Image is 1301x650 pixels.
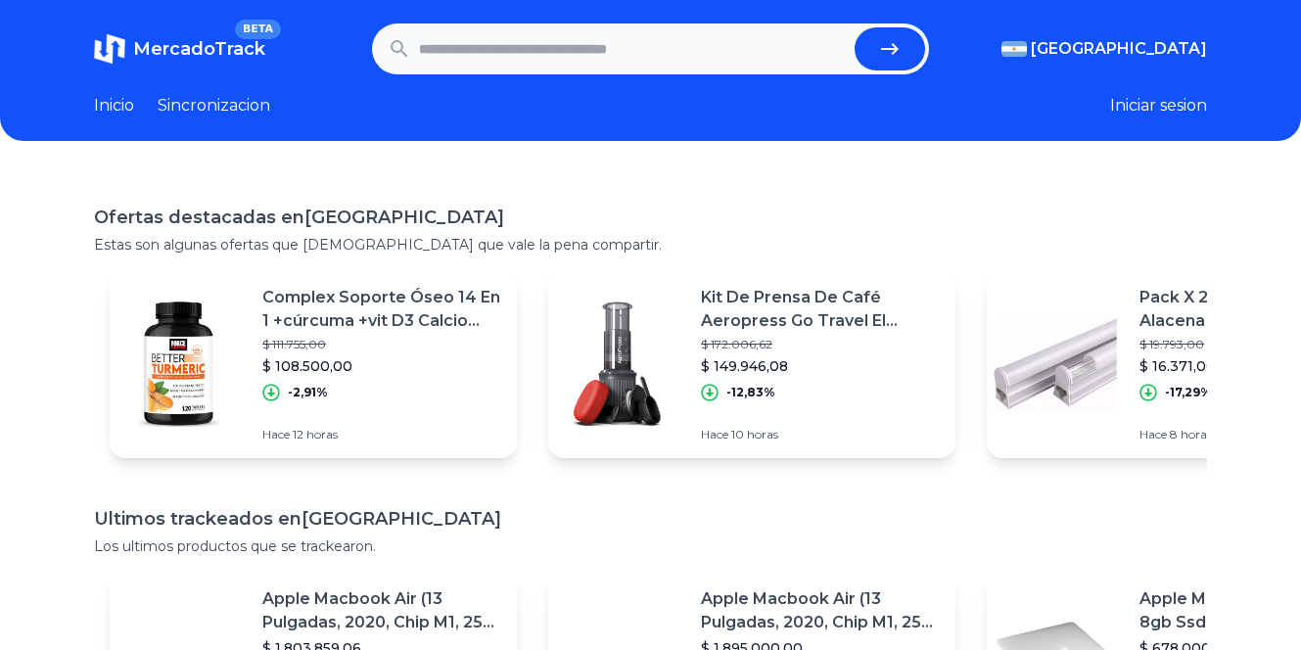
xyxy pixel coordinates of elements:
p: Hace 12 horas [262,427,501,442]
img: Argentina [1001,41,1027,57]
h1: Ultimos trackeados en [GEOGRAPHIC_DATA] [94,505,1207,533]
p: Kit De Prensa De Café Aeropress Go Travel El Método De 3 En [701,286,940,333]
a: Inicio [94,94,134,117]
button: Iniciar sesion [1110,94,1207,117]
p: Apple Macbook Air (13 Pulgadas, 2020, Chip M1, 256 Gb De Ssd, 8 Gb De Ram) - Plata [262,587,501,634]
p: Hace 10 horas [701,427,940,442]
img: MercadoTrack [94,33,125,65]
p: -12,83% [726,385,775,400]
h1: Ofertas destacadas en [GEOGRAPHIC_DATA] [94,204,1207,231]
span: MercadoTrack [133,38,265,60]
p: Complex Soporte Óseo 14 En 1 +cúrcuma +vit D3 Calcio 120caps [262,286,501,333]
p: Los ultimos productos que se trackearon. [94,536,1207,556]
p: $ 172.006,62 [701,337,940,352]
p: -17,29% [1165,385,1212,400]
a: Featured imageComplex Soporte Óseo 14 En 1 +cúrcuma +vit D3 Calcio 120caps$ 111.755,00$ 108.500,0... [110,270,517,458]
p: $ 149.946,08 [701,356,940,376]
img: Featured image [987,296,1124,433]
p: -2,91% [288,385,328,400]
span: BETA [235,20,281,39]
a: MercadoTrackBETA [94,33,265,65]
p: Estas son algunas ofertas que [DEMOGRAPHIC_DATA] que vale la pena compartir. [94,235,1207,255]
p: $ 108.500,00 [262,356,501,376]
a: Featured imageKit De Prensa De Café Aeropress Go Travel El Método De 3 En$ 172.006,62$ 149.946,08... [548,270,955,458]
a: Sincronizacion [158,94,270,117]
img: Featured image [548,296,685,433]
span: [GEOGRAPHIC_DATA] [1031,37,1207,61]
button: [GEOGRAPHIC_DATA] [1001,37,1207,61]
img: Featured image [110,296,247,433]
p: $ 111.755,00 [262,337,501,352]
p: Apple Macbook Air (13 Pulgadas, 2020, Chip M1, 256 Gb De Ssd, 8 Gb De Ram) - Plata [701,587,940,634]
